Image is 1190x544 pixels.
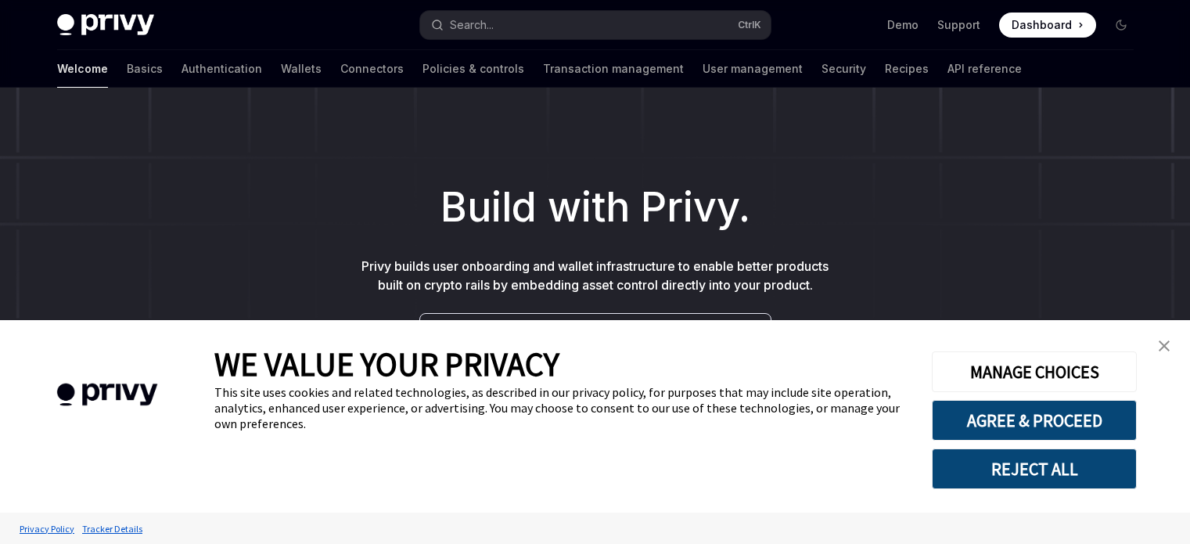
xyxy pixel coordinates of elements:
[738,19,761,31] span: Ctrl K
[214,344,559,384] span: WE VALUE YOUR PRIVACY
[821,50,866,88] a: Security
[422,50,524,88] a: Policies & controls
[340,50,404,88] a: Connectors
[999,13,1096,38] a: Dashboard
[127,50,163,88] a: Basics
[23,361,191,429] img: company logo
[885,50,929,88] a: Recipes
[932,449,1137,489] button: REJECT ALL
[420,11,771,39] button: Search...CtrlK
[361,258,829,293] span: Privy builds user onboarding and wallet infrastructure to enable better products built on crypto ...
[932,400,1137,441] button: AGREE & PROCEED
[182,50,262,88] a: Authentication
[932,351,1137,392] button: MANAGE CHOICES
[281,50,322,88] a: Wallets
[450,16,494,34] div: Search...
[1159,340,1170,351] img: close banner
[543,50,684,88] a: Transaction management
[214,384,908,431] div: This site uses cookies and related technologies, as described in our privacy policy, for purposes...
[25,177,1165,238] h1: Build with Privy.
[78,515,146,542] a: Tracker Details
[937,17,980,33] a: Support
[16,515,78,542] a: Privacy Policy
[887,17,919,33] a: Demo
[57,50,108,88] a: Welcome
[1012,17,1072,33] span: Dashboard
[947,50,1022,88] a: API reference
[1149,330,1180,362] a: close banner
[703,50,803,88] a: User management
[57,14,154,36] img: dark logo
[1109,13,1134,38] button: Toggle dark mode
